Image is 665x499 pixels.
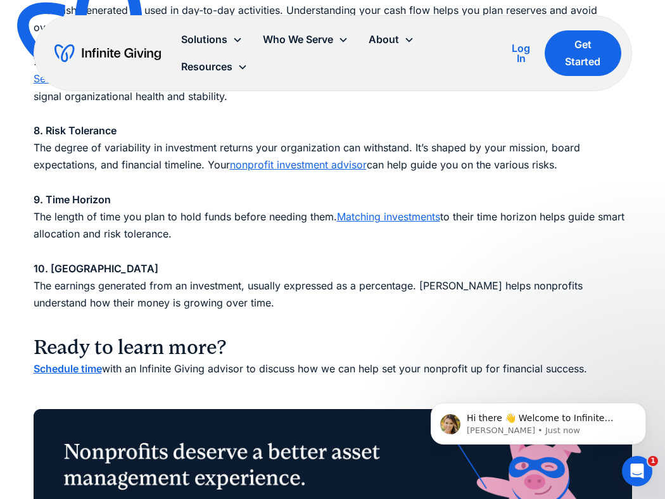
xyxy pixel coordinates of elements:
iframe: Intercom live chat [622,456,652,486]
a: home [54,43,161,63]
a: Schedule time [34,362,102,375]
p: with an Infinite Giving advisor to discuss how we can help set your nonprofit up for financial su... [34,360,632,377]
span: 1 [648,456,658,466]
h3: Ready to learn more? [34,335,632,360]
div: Who We Serve [253,26,358,53]
a: nonprofit investment advisor [230,158,367,171]
div: Solutions [171,26,253,53]
strong: 9. Time Horizon [34,193,111,206]
a: Matching investments [337,210,440,223]
a: Log In [508,41,535,66]
a: Get Started [545,30,621,76]
strong: 8. Risk Tolerance [34,124,117,137]
div: About [369,31,399,48]
div: Resources [181,58,232,75]
div: About [358,26,424,53]
div: Solutions [181,31,227,48]
div: Resources [171,53,258,80]
iframe: Intercom notifications message [412,376,665,465]
div: Who We Serve [263,31,333,48]
div: Log In [508,43,535,63]
strong: 10. [GEOGRAPHIC_DATA] [34,262,158,275]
